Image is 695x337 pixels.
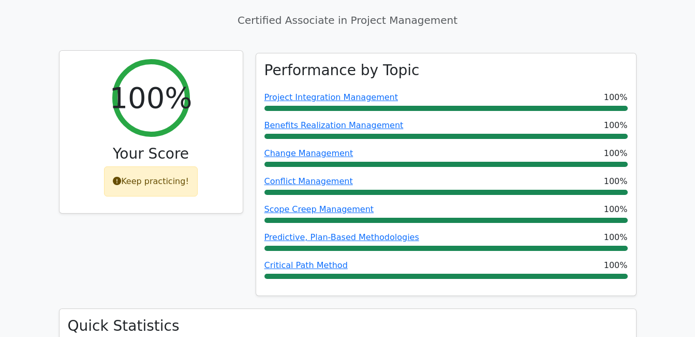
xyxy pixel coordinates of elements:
[68,317,628,335] h3: Quick Statistics
[604,119,628,132] span: 100%
[604,231,628,244] span: 100%
[264,260,348,270] a: Critical Path Method
[68,145,234,163] h3: Your Score
[59,12,637,28] p: Certified Associate in Project Management
[264,232,419,242] a: Predictive, Plan-Based Methodologies
[109,80,192,115] h2: 100%
[264,148,353,158] a: Change Management
[104,166,198,196] div: Keep practicing!
[264,62,420,79] h3: Performance by Topic
[264,204,374,214] a: Scope Creep Management
[604,259,628,272] span: 100%
[604,147,628,160] span: 100%
[604,91,628,104] span: 100%
[604,203,628,216] span: 100%
[264,176,353,186] a: Conflict Management
[264,120,404,130] a: Benefits Realization Management
[604,175,628,188] span: 100%
[264,92,398,102] a: Project Integration Management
